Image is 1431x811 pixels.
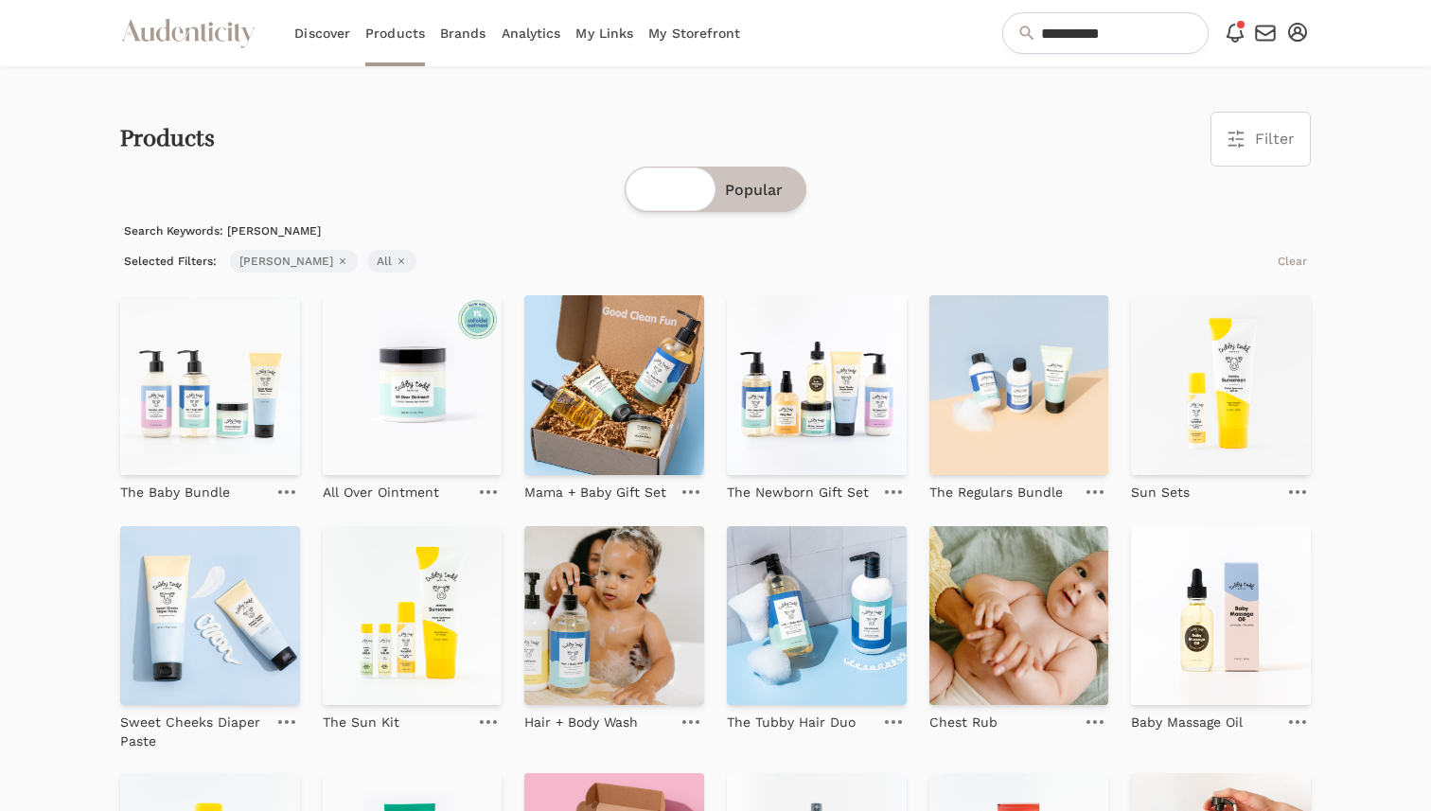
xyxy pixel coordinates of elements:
[1131,713,1243,732] p: Baby Massage Oil
[1274,250,1311,273] button: Clear
[1131,483,1190,502] p: Sun Sets
[524,705,638,732] a: Hair + Body Wash
[120,713,266,750] p: Sweet Cheeks Diaper Paste
[323,483,439,502] p: All Over Ointment
[120,475,230,502] a: The Baby Bundle
[524,483,666,502] p: Mama + Baby Gift Set
[929,475,1063,502] a: The Regulars Bundle
[120,295,300,475] img: The Baby Bundle
[323,526,503,706] img: The Sun Kit
[323,713,399,732] p: The Sun Kit
[367,250,416,273] span: All
[929,483,1063,502] p: The Regulars Bundle
[727,475,869,502] a: The Newborn Gift Set
[648,179,681,202] span: New
[120,483,230,502] p: The Baby Bundle
[727,295,907,475] img: The Newborn Gift Set
[929,295,1109,475] img: The Regulars Bundle
[929,705,998,732] a: Chest Rub
[120,705,266,750] a: Sweet Cheeks Diaper Paste
[1211,113,1310,166] button: Filter
[929,713,998,732] p: Chest Rub
[524,475,666,502] a: Mama + Baby Gift Set
[120,126,215,152] h2: Products
[727,713,856,732] p: The Tubby Hair Duo
[1255,128,1295,150] span: Filter
[929,526,1109,706] img: Chest Rub
[524,295,704,475] img: Mama + Baby Gift Set
[323,475,439,502] a: All Over Ointment
[524,526,704,706] img: Hair + Body Wash
[727,705,856,732] a: The Tubby Hair Duo
[230,250,358,273] span: [PERSON_NAME]
[323,705,399,732] a: The Sun Kit
[323,295,503,475] img: All Over Ointment
[1131,705,1243,732] a: Baby Massage Oil
[524,713,638,732] p: Hair + Body Wash
[1131,526,1311,706] img: Baby Massage Oil
[1131,295,1311,475] img: Sun Sets
[120,526,300,706] img: Sweet Cheeks Diaper Paste
[120,250,221,273] span: Selected Filters:
[120,220,1310,242] p: Search Keywords: [PERSON_NAME]
[725,179,783,202] span: Popular
[727,483,869,502] p: The Newborn Gift Set
[727,526,907,706] img: The Tubby Hair Duo
[1131,475,1190,502] a: Sun Sets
